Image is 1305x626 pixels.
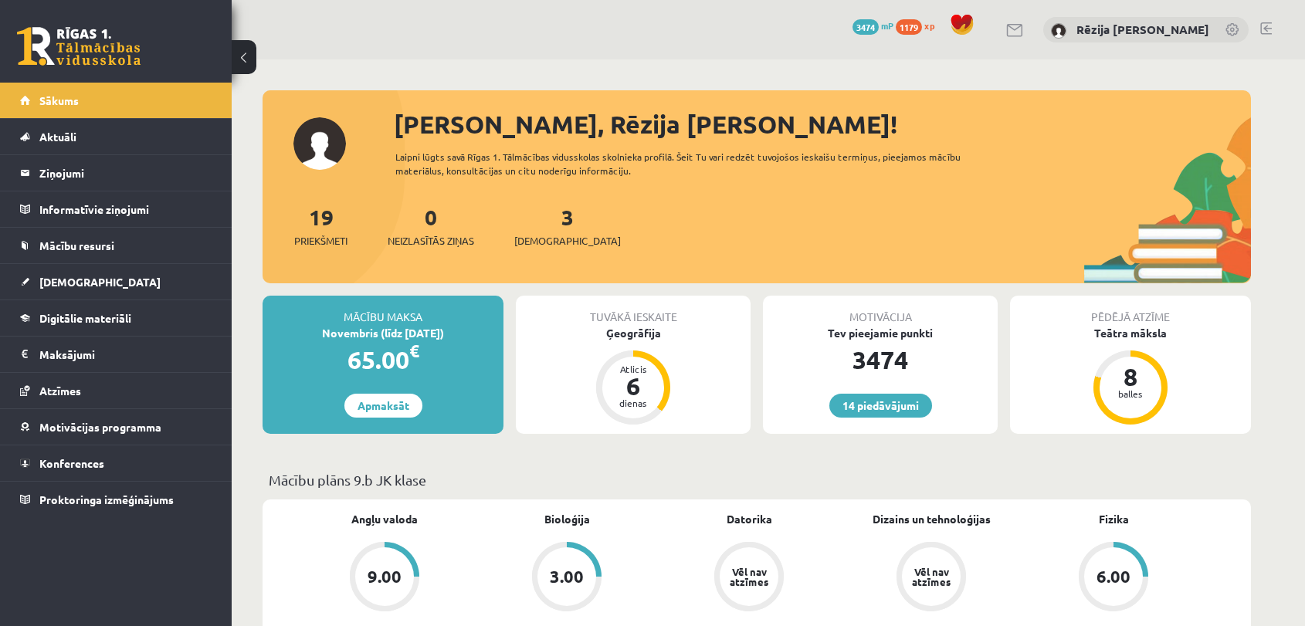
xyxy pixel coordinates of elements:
div: Ģeogrāfija [516,325,751,341]
a: Digitālie materiāli [20,300,212,336]
a: Rīgas 1. Tālmācības vidusskola [17,27,141,66]
a: Informatīvie ziņojumi [20,191,212,227]
a: Motivācijas programma [20,409,212,445]
a: Aktuāli [20,119,212,154]
span: Mācību resursi [39,239,114,252]
a: 3[DEMOGRAPHIC_DATA] [514,203,621,249]
div: Vēl nav atzīmes [910,567,953,587]
a: Teātra māksla 8 balles [1010,325,1251,427]
a: 1179 xp [896,19,942,32]
a: Dizains un tehnoloģijas [873,511,991,527]
a: Rēzija [PERSON_NAME] [1076,22,1209,37]
div: Vēl nav atzīmes [727,567,771,587]
a: Mācību resursi [20,228,212,263]
a: Ģeogrāfija Atlicis 6 dienas [516,325,751,427]
a: Vēl nav atzīmes [658,542,840,614]
a: Atzīmes [20,373,212,408]
span: 3474 [852,19,879,35]
a: Bioloģija [544,511,590,527]
div: balles [1107,389,1154,398]
div: Tev pieejamie punkti [763,325,998,341]
div: Teātra māksla [1010,325,1251,341]
a: Datorika [727,511,772,527]
legend: Ziņojumi [39,155,212,191]
div: Atlicis [610,364,656,374]
a: 19Priekšmeti [294,203,347,249]
div: [PERSON_NAME], Rēzija [PERSON_NAME]! [394,106,1251,143]
div: Novembris (līdz [DATE]) [263,325,503,341]
span: € [409,340,419,362]
span: Atzīmes [39,384,81,398]
div: 3.00 [550,568,584,585]
legend: Maksājumi [39,337,212,372]
div: Tuvākā ieskaite [516,296,751,325]
a: Angļu valoda [351,511,418,527]
div: 9.00 [368,568,402,585]
a: 3474 mP [852,19,893,32]
a: Maksājumi [20,337,212,372]
a: [DEMOGRAPHIC_DATA] [20,264,212,299]
a: 0Neizlasītās ziņas [388,203,474,249]
span: Aktuāli [39,130,76,144]
a: 14 piedāvājumi [829,394,932,418]
a: Ziņojumi [20,155,212,191]
span: Motivācijas programma [39,420,161,434]
span: Priekšmeti [294,233,347,249]
div: Mācību maksa [263,296,503,325]
p: Mācību plāns 9.b JK klase [269,469,1245,490]
div: 65.00 [263,341,503,378]
a: Konferences [20,445,212,481]
span: [DEMOGRAPHIC_DATA] [514,233,621,249]
span: [DEMOGRAPHIC_DATA] [39,275,161,289]
img: Rēzija Anna Zeniņa [1051,23,1066,39]
a: 3.00 [476,542,658,614]
legend: Informatīvie ziņojumi [39,191,212,227]
div: Laipni lūgts savā Rīgas 1. Tālmācības vidusskolas skolnieka profilā. Šeit Tu vari redzēt tuvojošo... [395,150,988,178]
a: Proktoringa izmēģinājums [20,482,212,517]
a: 9.00 [293,542,476,614]
div: 3474 [763,341,998,378]
span: Digitālie materiāli [39,311,131,325]
span: 1179 [896,19,922,35]
div: 6.00 [1097,568,1130,585]
span: Konferences [39,456,104,470]
span: mP [881,19,893,32]
span: Neizlasītās ziņas [388,233,474,249]
div: 6 [610,374,656,398]
a: Sākums [20,83,212,118]
div: dienas [610,398,656,408]
span: Proktoringa izmēģinājums [39,492,174,506]
a: Vēl nav atzīmes [840,542,1022,614]
div: 8 [1107,364,1154,389]
a: Fizika [1099,511,1129,527]
div: Motivācija [763,296,998,325]
a: 6.00 [1022,542,1205,614]
span: xp [924,19,934,32]
a: Apmaksāt [344,394,422,418]
span: Sākums [39,93,79,107]
div: Pēdējā atzīme [1010,296,1251,325]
